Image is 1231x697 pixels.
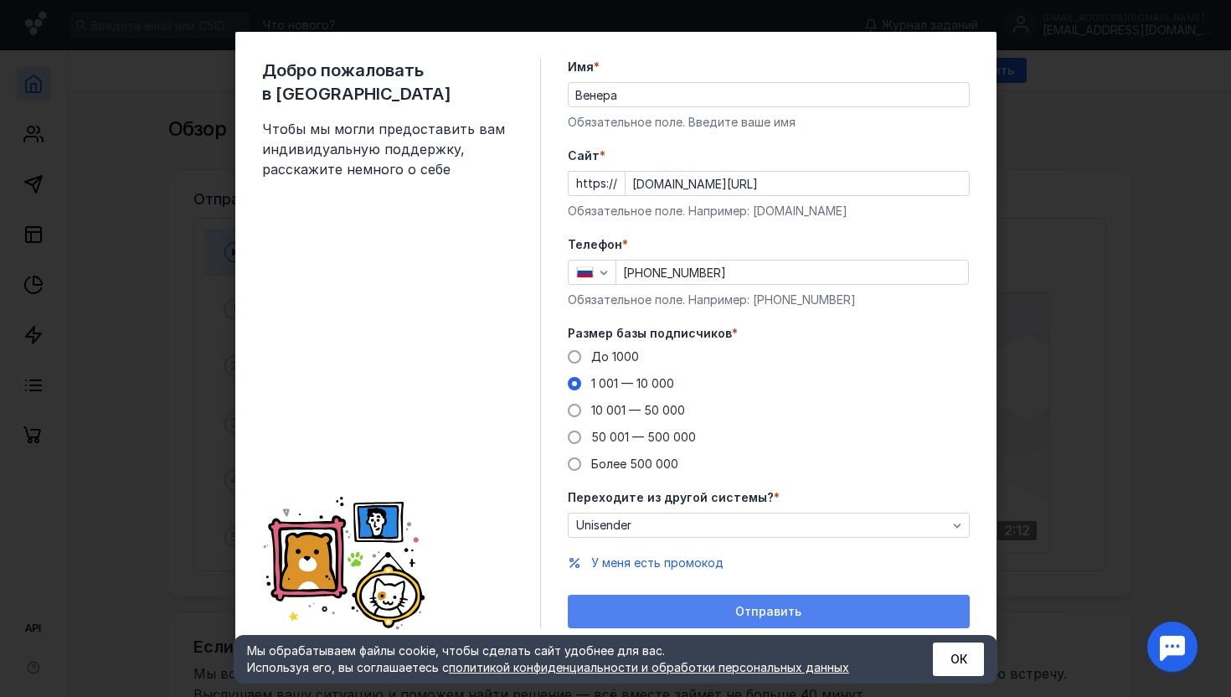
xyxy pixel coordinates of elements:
button: У меня есть промокод [591,555,724,571]
span: Cайт [568,147,600,164]
span: Размер базы подписчиков [568,325,732,342]
span: 50 001 — 500 000 [591,430,696,444]
span: До 1000 [591,349,639,364]
button: Отправить [568,595,970,628]
span: Unisender [576,519,631,533]
span: 1 001 — 10 000 [591,376,674,390]
span: Добро пожаловать в [GEOGRAPHIC_DATA] [262,59,513,106]
span: Имя [568,59,594,75]
span: Отправить [735,605,801,619]
button: ОК [933,643,984,676]
div: Обязательное поле. Например: [PHONE_NUMBER] [568,292,970,308]
button: Unisender [568,513,970,538]
span: 10 001 — 50 000 [591,403,685,417]
span: Переходите из другой системы? [568,489,774,506]
span: Чтобы мы могли предоставить вам индивидуальную поддержку, расскажите немного о себе [262,119,513,179]
a: политикой конфиденциальности и обработки персональных данных [449,660,849,674]
span: Более 500 000 [591,457,678,471]
div: Обязательное поле. Например: [DOMAIN_NAME] [568,203,970,219]
div: Обязательное поле. Введите ваше имя [568,114,970,131]
span: У меня есть промокод [591,555,724,570]
span: Телефон [568,236,622,253]
div: Мы обрабатываем файлы cookie, чтобы сделать сайт удобнее для вас. Используя его, вы соглашаетесь c [247,643,892,676]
